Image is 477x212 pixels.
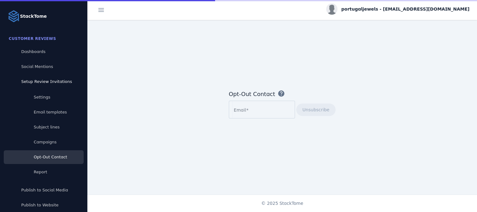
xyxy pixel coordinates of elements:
img: profile.jpg [326,3,337,15]
button: portugaljewels - [EMAIL_ADDRESS][DOMAIN_NAME] [326,3,470,15]
a: Publish to Social Media [4,183,84,197]
span: Subject lines [34,125,60,129]
a: Campaigns [4,135,84,149]
span: Settings [34,95,50,99]
a: Subject lines [4,120,84,134]
strong: StackTome [20,13,47,20]
a: Report [4,165,84,179]
span: Publish to Social Media [21,188,68,192]
span: Email templates [34,110,67,114]
span: © 2025 StackTome [261,200,303,207]
span: Campaigns [34,140,57,144]
a: Opt-Out Contact [4,150,84,164]
img: Logo image [7,10,20,22]
span: Report [34,170,47,174]
a: Settings [4,90,84,104]
div: Opt-Out Contact [229,90,275,98]
span: Social Mentions [21,64,53,69]
span: Setup Review Invitations [21,79,72,84]
span: Publish to Website [21,203,58,207]
span: Customer Reviews [9,36,56,41]
a: Email templates [4,105,84,119]
span: Dashboards [21,49,46,54]
mat-icon: help [278,90,285,97]
mat-label: Email [234,108,246,113]
span: portugaljewels - [EMAIL_ADDRESS][DOMAIN_NAME] [341,6,470,12]
a: Publish to Website [4,198,84,212]
span: Opt-Out Contact [34,155,67,159]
